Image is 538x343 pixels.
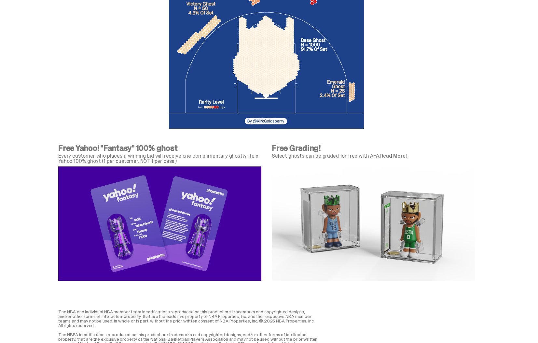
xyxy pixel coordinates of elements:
[272,144,475,152] p: Free Grading!
[58,166,261,281] img: Yahoo%20Fantasy%20Creative%20for%20nba%20PDP-04.png
[380,152,407,159] a: Read More!
[272,153,475,159] p: Select ghosts can be graded for free with AFA.
[58,144,261,152] p: Free Yahoo! "Fantasy" 100% ghost
[58,153,261,164] p: Every customer who places a winning bid will receive one complimentary ghostwrite x Yahoo 100% gh...
[272,166,475,281] img: NBA-AFA-Graded-Slab.png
